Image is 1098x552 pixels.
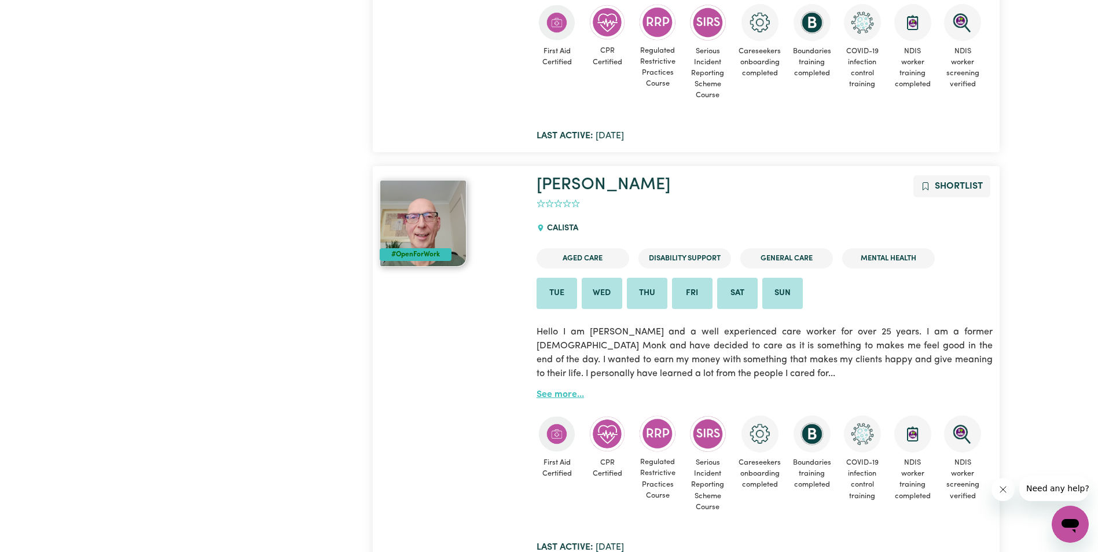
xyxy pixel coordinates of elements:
iframe: Button to launch messaging window [1052,506,1089,543]
img: Care and support worker has completed First Aid Certification [538,4,575,41]
img: Care and support worker has completed CPR Certification [589,415,626,452]
div: #OpenForWork [380,248,451,261]
img: NDIS Worker Screening Verified [944,415,981,452]
a: Andreas#OpenForWork [380,180,523,267]
span: CPR Certified [587,41,628,72]
span: Need any help? [7,8,70,17]
span: Regulated Restrictive Practices Course [637,41,678,94]
span: NDIS worker screening verified [942,452,983,506]
li: Available on Wed [582,278,622,309]
span: NDIS worker training completed [892,41,933,95]
a: See more... [537,390,584,399]
li: Aged Care [537,248,629,268]
img: CS Academy: Boundaries in care and support work course completed [794,415,831,452]
img: NDIS Worker Screening Verified [944,4,981,41]
li: Available on Sun [762,278,803,309]
span: COVID-19 infection control training [842,452,883,506]
span: COVID-19 infection control training [842,41,883,95]
b: Last active: [537,131,593,141]
span: First Aid Certified [537,452,578,484]
img: CS Academy: Introduction to NDIS Worker Training course completed [894,4,931,41]
span: Regulated Restrictive Practices Course [637,452,678,506]
li: General Care [740,248,833,268]
img: CS Academy: Boundaries in care and support work course completed [794,4,831,41]
img: CS Academy: COVID-19 Infection Control Training course completed [844,4,881,41]
span: First Aid Certified [537,41,578,72]
img: View Andreas's profile [380,180,467,267]
span: Shortlist [935,182,983,191]
span: Boundaries training completed [791,452,832,495]
span: CPR Certified [587,452,628,484]
span: Boundaries training completed [791,41,832,84]
li: Available on Thu [627,278,667,309]
img: CS Academy: Regulated Restrictive Practices course completed [639,415,676,452]
img: CS Academy: Introduction to NDIS Worker Training course completed [894,415,931,452]
span: Serious Incident Reporting Scheme Course [688,452,729,517]
p: Hello I am [PERSON_NAME] and a well experienced care worker for over 25 years. I am a former [DEM... [537,318,993,388]
img: CS Academy: Regulated Restrictive Practices course completed [639,4,676,41]
iframe: Message from company [1019,476,1089,501]
span: NDIS worker screening verified [942,41,983,95]
span: Serious Incident Reporting Scheme Course [688,41,729,106]
span: Careseekers onboarding completed [737,452,782,495]
img: CS Academy: Serious Incident Reporting Scheme course completed [689,415,726,452]
span: [DATE] [537,131,624,141]
span: NDIS worker training completed [892,452,933,506]
img: CS Academy: Serious Incident Reporting Scheme course completed [689,4,726,41]
iframe: Close message [991,478,1015,501]
img: Care and support worker has completed CPR Certification [589,4,626,41]
img: Care and support worker has completed First Aid Certification [538,415,575,452]
button: Add to shortlist [913,175,990,197]
li: Available on Fri [672,278,713,309]
li: Mental Health [842,248,935,268]
b: Last active: [537,543,593,552]
img: CS Academy: Careseekers Onboarding course completed [741,4,778,41]
span: [DATE] [537,543,624,552]
img: CS Academy: COVID-19 Infection Control Training course completed [844,415,881,452]
li: Available on Tue [537,278,577,309]
span: Careseekers onboarding completed [737,41,782,84]
div: CALISTA [537,213,585,244]
img: CS Academy: Careseekers Onboarding course completed [741,415,778,452]
div: add rating by typing an integer from 0 to 5 or pressing arrow keys [537,197,580,211]
li: Disability Support [638,248,731,268]
li: Available on Sat [717,278,758,309]
a: [PERSON_NAME] [537,176,670,193]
